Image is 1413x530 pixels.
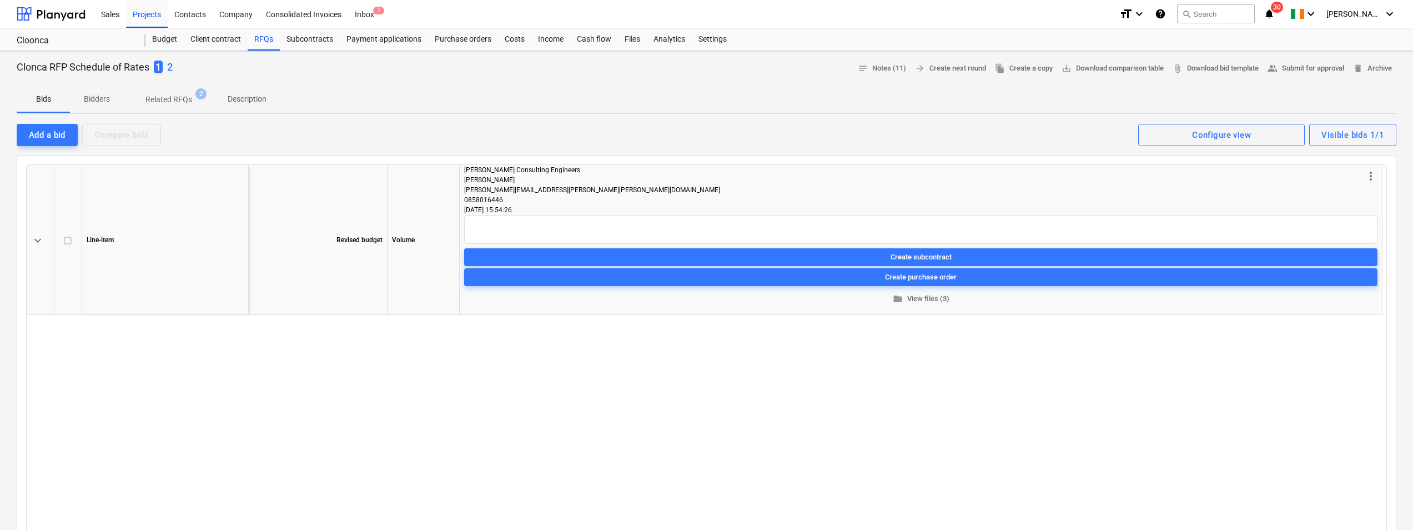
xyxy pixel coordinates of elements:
button: Configure view [1138,124,1305,146]
p: Bids [30,93,57,105]
div: Create purchase order [885,271,957,283]
span: Archive [1353,62,1392,75]
span: 1 [373,7,384,14]
span: 2 [195,88,207,99]
a: Budget [145,28,184,51]
span: attach_file [1173,63,1183,73]
span: Download bid template [1173,62,1259,75]
a: Download bid template [1168,60,1263,77]
span: folder [893,294,903,304]
p: 2 [167,61,173,74]
span: 30 [1271,2,1283,13]
a: Files [618,28,647,51]
button: Archive [1349,60,1396,77]
span: Create a copy [995,62,1053,75]
i: Knowledge base [1155,7,1166,21]
span: Create next round [915,62,986,75]
a: Purchase orders [428,28,498,51]
a: Analytics [647,28,692,51]
div: Volume [388,165,460,315]
span: notes [858,63,868,73]
p: Description [228,93,266,105]
span: arrow_forward [915,63,925,73]
span: delete [1353,63,1363,73]
a: Costs [498,28,531,51]
a: Client contract [184,28,248,51]
a: Subcontracts [280,28,340,51]
button: Add a bid [17,124,78,146]
span: keyboard_arrow_down [31,234,44,247]
button: 1 [154,60,163,74]
div: [PERSON_NAME] Consulting Engineers [464,165,1364,175]
div: [PERSON_NAME] [464,175,1364,185]
div: Create subcontract [891,251,952,263]
i: keyboard_arrow_down [1133,7,1146,21]
span: people_alt [1268,63,1278,73]
span: search [1182,9,1191,18]
button: Create subcontract [464,248,1377,266]
p: Clonca RFP Schedule of Rates [17,61,149,74]
i: notifications [1264,7,1275,21]
span: file_copy [995,63,1005,73]
span: 1 [154,61,163,73]
button: 2 [167,60,173,74]
div: [DATE] 15:54:26 [464,205,1377,215]
div: Line-item [82,165,249,315]
button: Search [1177,4,1255,23]
a: Download comparison table [1057,60,1168,77]
a: Income [531,28,570,51]
p: Related RFQs [145,94,192,106]
div: Visible bids 1/1 [1321,128,1384,142]
span: [PERSON_NAME][EMAIL_ADDRESS][PERSON_NAME][PERSON_NAME][DOMAIN_NAME] [464,186,720,194]
p: Bidders [83,93,110,105]
span: Submit for approval [1268,62,1344,75]
div: Add a bid [29,128,66,142]
button: Visible bids 1/1 [1309,124,1396,146]
span: View files (3) [469,293,1373,306]
button: Create a copy [990,60,1057,77]
button: Create purchase order [464,268,1377,286]
a: Payment applications [340,28,428,51]
a: Settings [692,28,733,51]
span: Notes (11) [858,62,906,75]
i: keyboard_arrow_down [1304,7,1318,21]
i: format_size [1119,7,1133,21]
button: Submit for approval [1263,60,1349,77]
span: [PERSON_NAME] [1326,9,1382,18]
span: more_vert [1364,169,1377,183]
i: keyboard_arrow_down [1383,7,1396,21]
a: Cash flow [570,28,618,51]
button: Notes (11) [853,60,911,77]
button: Create next round [911,60,990,77]
div: Configure view [1192,128,1251,142]
span: save_alt [1062,63,1072,73]
span: Download comparison table [1062,62,1164,75]
div: Revised budget [249,165,388,315]
button: View files (3) [464,291,1377,308]
a: RFQs [248,28,280,51]
div: Cloonca [17,35,132,47]
iframe: Chat Widget [1357,477,1413,530]
div: 0858016446 [464,195,1364,205]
